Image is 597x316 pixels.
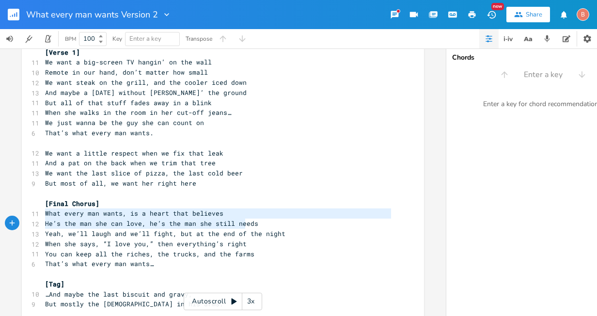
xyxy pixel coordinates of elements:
div: New [491,3,504,10]
span: That’s what every man wants… [45,259,154,268]
span: Enter a key [129,34,161,43]
span: Enter a key [524,69,563,80]
span: Remote in our hand, don’t matter how small [45,68,208,77]
div: bjb3598 [577,8,589,21]
span: …And maybe the last biscuit and gravy, [45,290,192,299]
span: We want steak on the grill, and the cooler iced down [45,78,247,87]
span: What every man wants, is a heart that believes [45,209,223,218]
div: Transpose [186,36,212,42]
span: But mostly the [DEMOGRAPHIC_DATA] in his arms. [45,300,223,308]
span: We just wanna be the guy she can count on [45,118,204,127]
span: But all of that stuff fades away in a blink [45,98,212,107]
span: But most of all, we want her right here [45,179,196,188]
span: We want the last slice of pizza, the last cold beer [45,169,243,177]
button: Share [506,7,550,22]
div: Autoscroll [184,293,262,310]
div: Share [526,10,542,19]
button: B [577,3,589,26]
span: That’s what every man wants. [45,128,154,137]
span: When she says, “I love you,” then everything’s right [45,239,247,248]
span: [Final Chorus] [45,199,99,208]
span: We want a little respect when we fix that leak [45,149,223,158]
span: And a pat on the back when we trim that tree [45,158,216,167]
span: You can keep all the riches, the trucks, and the farms [45,250,254,258]
button: New [482,6,501,23]
div: BPM [65,36,76,42]
span: Yeah, we’ll laugh and we’ll fight, but at the end of the night [45,229,285,238]
span: And maybe a [DATE] without [PERSON_NAME]’ the ground [45,88,247,97]
span: We want a big-screen TV hangin’ on the wall [45,58,212,66]
span: What every man wants Version 2 [26,10,158,19]
div: 3x [242,293,260,310]
div: Key [112,36,122,42]
span: When she walks in the room in her cut-off jeans… [45,108,231,117]
span: [Verse 1] [45,48,80,57]
span: [Tag] [45,280,64,288]
span: He’s the man she can love, he’s the man she still needs [45,219,258,228]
